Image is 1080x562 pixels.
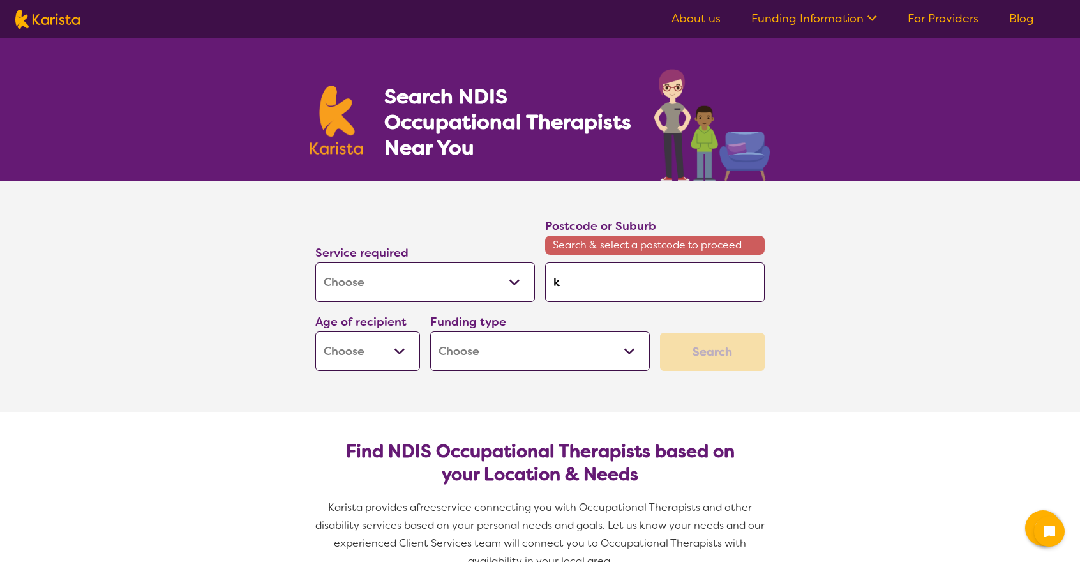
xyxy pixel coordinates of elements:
[315,245,409,261] label: Service required
[416,501,437,514] span: free
[751,11,877,26] a: Funding Information
[310,86,363,155] img: Karista logo
[1025,510,1061,546] button: Channel Menu
[328,501,416,514] span: Karista provides a
[315,314,407,330] label: Age of recipient
[545,262,765,302] input: Type
[15,10,80,29] img: Karista logo
[430,314,506,330] label: Funding type
[545,218,656,234] label: Postcode or Suburb
[908,11,979,26] a: For Providers
[671,11,721,26] a: About us
[326,440,754,486] h2: Find NDIS Occupational Therapists based on your Location & Needs
[545,236,765,255] span: Search & select a postcode to proceed
[384,84,633,160] h1: Search NDIS Occupational Therapists Near You
[654,69,770,181] img: occupational-therapy
[1009,11,1034,26] a: Blog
